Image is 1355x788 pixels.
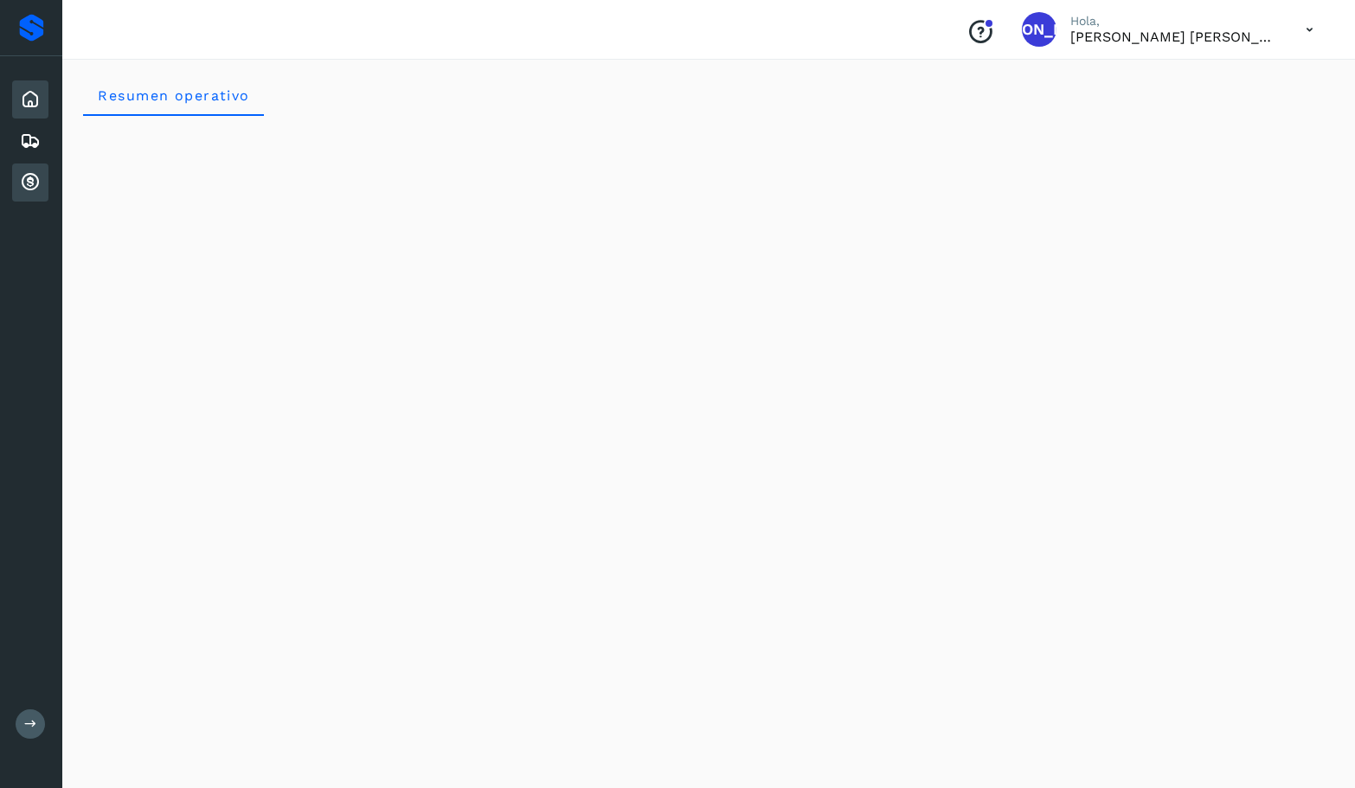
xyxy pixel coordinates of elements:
div: Inicio [12,80,48,119]
p: Hola, [1070,14,1278,29]
div: Embarques [12,122,48,160]
p: Jesus Alberto Altamirano Alvarez [1070,29,1278,45]
span: Resumen operativo [97,87,250,104]
div: Cuentas por cobrar [12,163,48,202]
